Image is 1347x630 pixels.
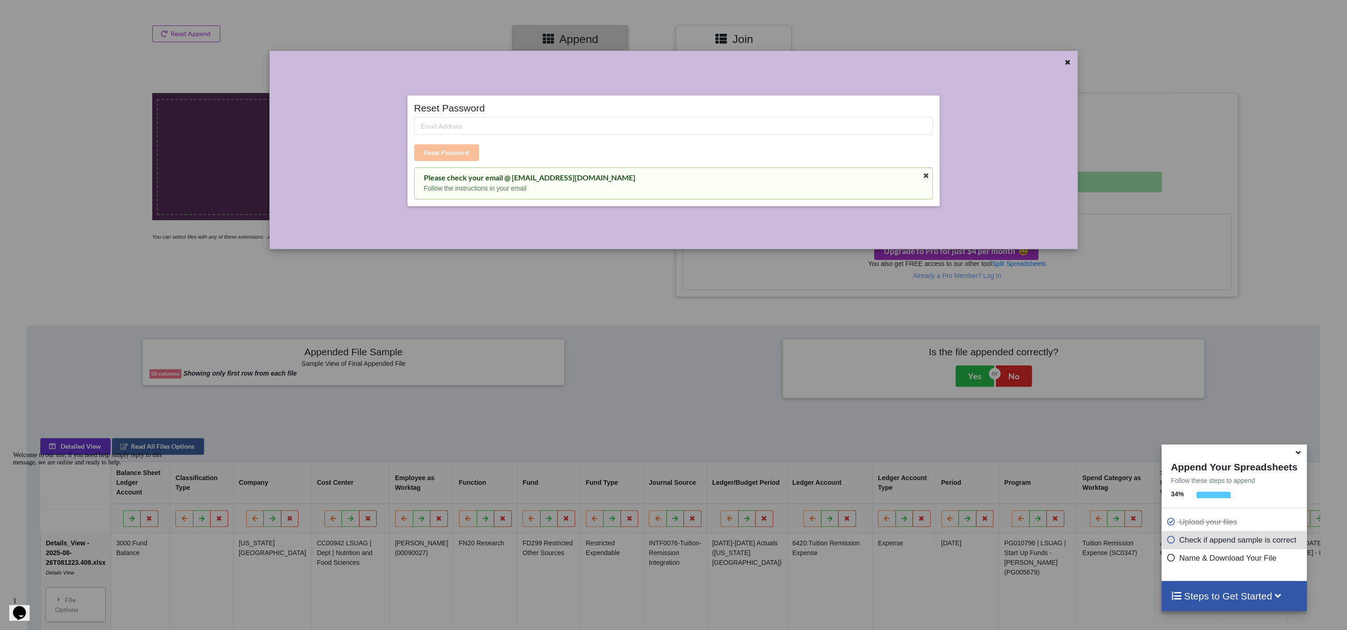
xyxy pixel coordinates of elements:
h4: Append Your Spreadsheets [1161,459,1306,473]
h4: Steps to Get Started [1171,590,1297,602]
p: Follow these steps to append [1161,476,1306,485]
p: Name & Download Your File [1166,552,1304,564]
span: Welcome to our site, if you need help simply reply to this message, we are online and ready to help. [4,4,153,18]
div: Please check your email @ [EMAIL_ADDRESS][DOMAIN_NAME] [424,173,924,182]
p: Check if append sample is correct [1166,534,1304,546]
div: Welcome to our site, if you need help simply reply to this message, we are online and ready to help. [4,4,170,19]
p: Upload your files [1166,516,1304,528]
iframe: chat widget [9,448,176,588]
h4: Reset Password [414,102,933,114]
b: 34 % [1171,490,1184,498]
p: Follow the instructions in your email [424,184,924,193]
iframe: chat widget [9,593,39,621]
input: Email Address [414,117,933,135]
